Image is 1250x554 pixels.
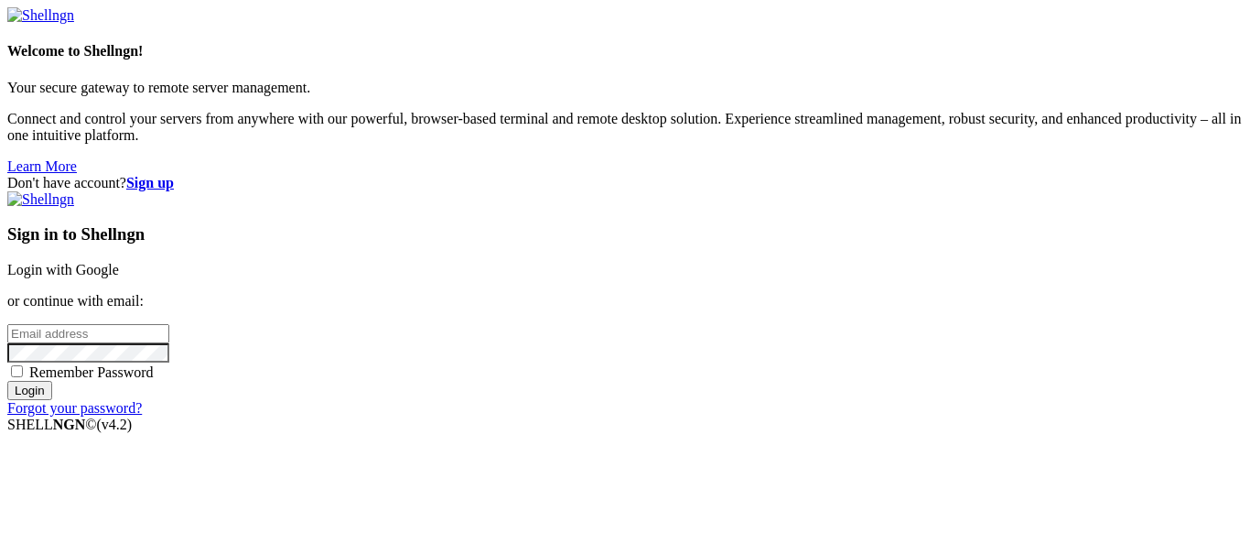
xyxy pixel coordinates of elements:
a: Login with Google [7,262,119,277]
a: Forgot your password? [7,400,142,416]
div: Don't have account? [7,175,1243,191]
img: Shellngn [7,191,74,208]
span: 4.2.0 [97,417,133,432]
b: NGN [53,417,86,432]
h3: Sign in to Shellngn [7,224,1243,244]
span: SHELL © [7,417,132,432]
h4: Welcome to Shellngn! [7,43,1243,60]
input: Remember Password [11,365,23,377]
input: Email address [7,324,169,343]
a: Sign up [126,175,174,190]
a: Learn More [7,158,77,174]
img: Shellngn [7,7,74,24]
span: Remember Password [29,364,154,380]
p: or continue with email: [7,293,1243,310]
input: Login [7,381,52,400]
p: Your secure gateway to remote server management. [7,80,1243,96]
p: Connect and control your servers from anywhere with our powerful, browser-based terminal and remo... [7,111,1243,144]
